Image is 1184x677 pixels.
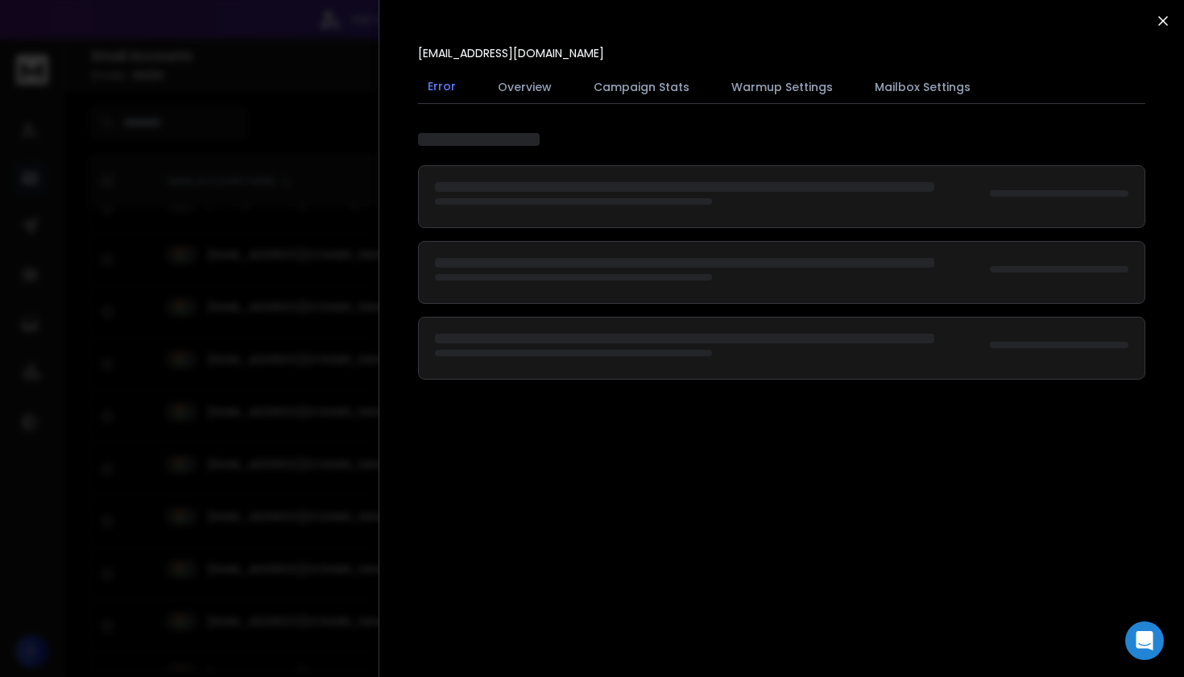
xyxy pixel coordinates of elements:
[418,45,604,61] p: [EMAIL_ADDRESS][DOMAIN_NAME]
[488,69,561,105] button: Overview
[722,69,842,105] button: Warmup Settings
[865,69,980,105] button: Mailbox Settings
[418,69,466,106] button: Error
[1125,621,1164,660] div: Open Intercom Messenger
[584,69,699,105] button: Campaign Stats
